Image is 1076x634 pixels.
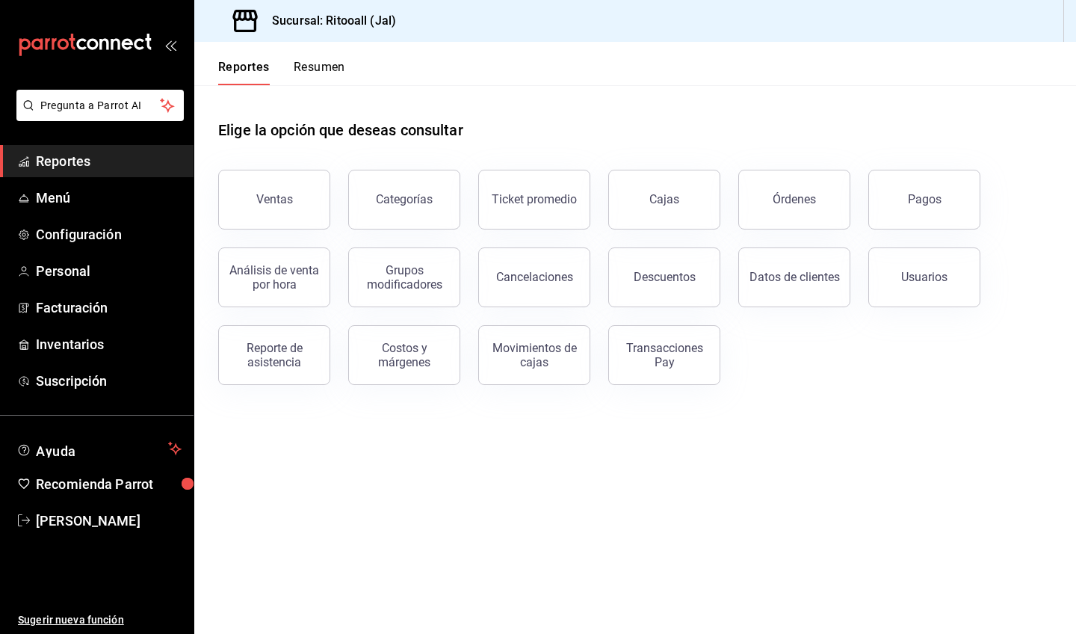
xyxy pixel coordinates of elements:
[348,170,460,230] button: Categorías
[36,511,182,531] span: [PERSON_NAME]
[649,192,679,206] div: Cajas
[218,60,345,85] div: navigation tabs
[256,192,293,206] div: Ventas
[36,371,182,391] span: Suscripción
[478,170,590,230] button: Ticket promedio
[218,247,330,307] button: Análisis de venta por hora
[294,60,345,85] button: Resumen
[36,440,162,458] span: Ayuda
[36,474,182,494] span: Recomienda Parrot
[36,224,182,244] span: Configuración
[608,170,720,230] button: Cajas
[618,341,711,369] div: Transacciones Pay
[164,39,176,51] button: open_drawer_menu
[36,298,182,318] span: Facturación
[218,119,463,141] h1: Elige la opción que deseas consultar
[749,270,840,284] div: Datos de clientes
[358,341,451,369] div: Costos y márgenes
[608,325,720,385] button: Transacciones Pay
[218,170,330,230] button: Ventas
[18,612,182,628] span: Sugerir nueva función
[40,98,161,114] span: Pregunta a Parrot AI
[36,261,182,281] span: Personal
[901,270,947,284] div: Usuarios
[908,192,941,206] div: Pagos
[348,247,460,307] button: Grupos modificadores
[492,192,577,206] div: Ticket promedio
[738,170,850,230] button: Órdenes
[478,247,590,307] button: Cancelaciones
[228,263,321,292] div: Análisis de venta por hora
[16,90,184,121] button: Pregunta a Parrot AI
[218,325,330,385] button: Reporte de asistencia
[36,188,182,208] span: Menú
[36,334,182,354] span: Inventarios
[868,170,980,230] button: Pagos
[773,192,816,206] div: Órdenes
[478,325,590,385] button: Movimientos de cajas
[10,108,184,124] a: Pregunta a Parrot AI
[488,341,581,369] div: Movimientos de cajas
[738,247,850,307] button: Datos de clientes
[218,60,270,85] button: Reportes
[376,192,433,206] div: Categorías
[260,12,396,30] h3: Sucursal: Ritooall (Jal)
[608,247,720,307] button: Descuentos
[36,151,182,171] span: Reportes
[348,325,460,385] button: Costos y márgenes
[228,341,321,369] div: Reporte de asistencia
[496,270,573,284] div: Cancelaciones
[634,270,696,284] div: Descuentos
[358,263,451,292] div: Grupos modificadores
[868,247,980,307] button: Usuarios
